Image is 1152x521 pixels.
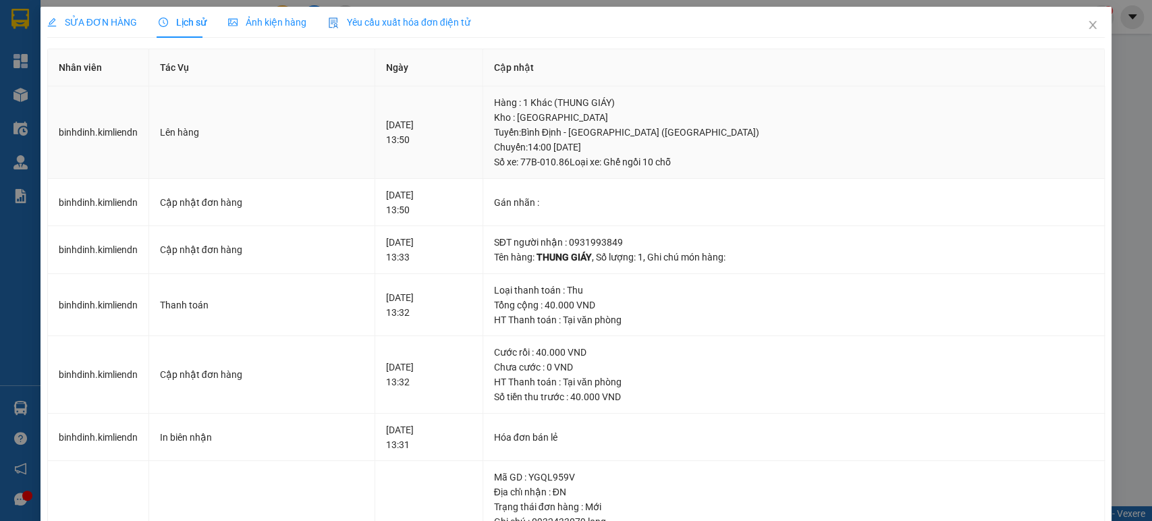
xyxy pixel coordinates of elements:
[494,283,1094,298] div: Loại thanh toán : Thu
[160,367,364,382] div: Cập nhật đơn hàng
[328,18,339,28] img: icon
[48,86,149,179] td: binhdinh.kimliendn
[638,252,643,263] span: 1
[494,195,1094,210] div: Gán nhãn :
[494,110,1094,125] div: Kho : [GEOGRAPHIC_DATA]
[494,345,1094,360] div: Cước rồi : 40.000 VND
[160,242,364,257] div: Cập nhật đơn hàng
[47,18,57,27] span: edit
[386,422,472,452] div: [DATE] 13:31
[328,17,470,28] span: Yêu cầu xuất hóa đơn điện tử
[494,430,1094,445] div: Hóa đơn bán lẻ
[48,336,149,414] td: binhdinh.kimliendn
[494,95,1094,110] div: Hàng : 1 Khác (THUNG GIÁY)
[386,117,472,147] div: [DATE] 13:50
[149,49,375,86] th: Tác Vụ
[159,17,207,28] span: Lịch sử
[228,17,306,28] span: Ảnh kiện hàng
[160,125,364,140] div: Lên hàng
[537,252,592,263] span: THUNG GIÁY
[48,414,149,462] td: binhdinh.kimliendn
[494,389,1094,404] div: Số tiền thu trước : 40.000 VND
[160,298,364,312] div: Thanh toán
[160,430,364,445] div: In biên nhận
[1074,7,1112,45] button: Close
[494,298,1094,312] div: Tổng cộng : 40.000 VND
[494,312,1094,327] div: HT Thanh toán : Tại văn phòng
[228,18,238,27] span: picture
[48,274,149,337] td: binhdinh.kimliendn
[386,290,472,320] div: [DATE] 13:32
[386,360,472,389] div: [DATE] 13:32
[494,250,1094,265] div: Tên hàng: , Số lượng: , Ghi chú món hàng:
[494,125,1094,169] div: Tuyến : Bình Định - [GEOGRAPHIC_DATA] ([GEOGRAPHIC_DATA]) Chuyến: 14:00 [DATE] Số xe: 77B-010.86 ...
[494,499,1094,514] div: Trạng thái đơn hàng : Mới
[48,49,149,86] th: Nhân viên
[494,485,1094,499] div: Địa chỉ nhận : ĐN
[494,375,1094,389] div: HT Thanh toán : Tại văn phòng
[386,188,472,217] div: [DATE] 13:50
[48,226,149,274] td: binhdinh.kimliendn
[1087,20,1098,30] span: close
[160,195,364,210] div: Cập nhật đơn hàng
[494,360,1094,375] div: Chưa cước : 0 VND
[159,18,168,27] span: clock-circle
[48,179,149,227] td: binhdinh.kimliendn
[47,17,137,28] span: SỬA ĐƠN HÀNG
[494,470,1094,485] div: Mã GD : YGQL959V
[483,49,1105,86] th: Cập nhật
[375,49,483,86] th: Ngày
[386,235,472,265] div: [DATE] 13:33
[494,235,1094,250] div: SĐT người nhận : 0931993849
